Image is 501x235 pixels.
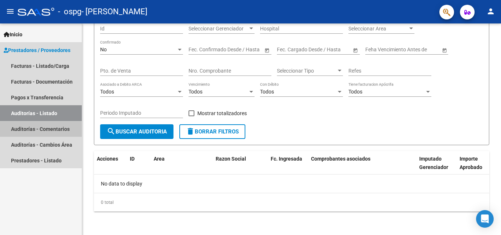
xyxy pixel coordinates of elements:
span: - ospg [58,4,81,20]
datatable-header-cell: Area [151,151,202,183]
datatable-header-cell: Fc. Ingresada [268,151,308,183]
span: Todos [100,89,114,95]
span: Seleccionar Area [348,26,408,32]
datatable-header-cell: ID [127,151,151,183]
div: Open Intercom Messenger [476,210,494,228]
button: Borrar Filtros [179,124,245,139]
datatable-header-cell: Razon Social [213,151,268,183]
span: - [PERSON_NAME] [81,4,147,20]
span: No [100,47,107,52]
mat-icon: menu [6,7,15,16]
span: Seleccionar Tipo [277,68,336,74]
button: Open calendar [440,46,448,54]
span: Prestadores / Proveedores [4,46,70,54]
span: ID [130,156,135,162]
mat-icon: delete [186,127,195,136]
span: Seleccionar Gerenciador [189,26,248,32]
input: Fecha fin [222,47,257,53]
mat-icon: search [107,127,116,136]
datatable-header-cell: Imputado Gerenciador [416,151,457,183]
datatable-header-cell: Comprobantes asociados [308,151,416,183]
span: Todos [189,89,202,95]
span: Todos [260,89,274,95]
span: Importe Aprobado [460,156,482,170]
button: Buscar Auditoria [100,124,173,139]
input: Fecha inicio [189,47,215,53]
button: Open calendar [263,46,271,54]
div: No data to display [94,175,489,193]
span: Razon Social [216,156,246,162]
datatable-header-cell: Importe Aprobado [457,151,497,183]
div: 0 total [94,193,489,212]
span: Todos [348,89,362,95]
span: Inicio [4,30,22,38]
mat-icon: person [486,7,495,16]
span: Area [154,156,165,162]
span: Buscar Auditoria [107,128,167,135]
span: Acciones [97,156,118,162]
button: Open calendar [351,46,359,54]
span: Comprobantes asociados [311,156,370,162]
input: Fecha fin [310,47,346,53]
datatable-header-cell: Acciones [94,151,127,183]
span: Fc. Ingresada [271,156,302,162]
span: Borrar Filtros [186,128,239,135]
input: Fecha inicio [277,47,304,53]
span: Imputado Gerenciador [419,156,448,170]
span: Mostrar totalizadores [197,109,247,118]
